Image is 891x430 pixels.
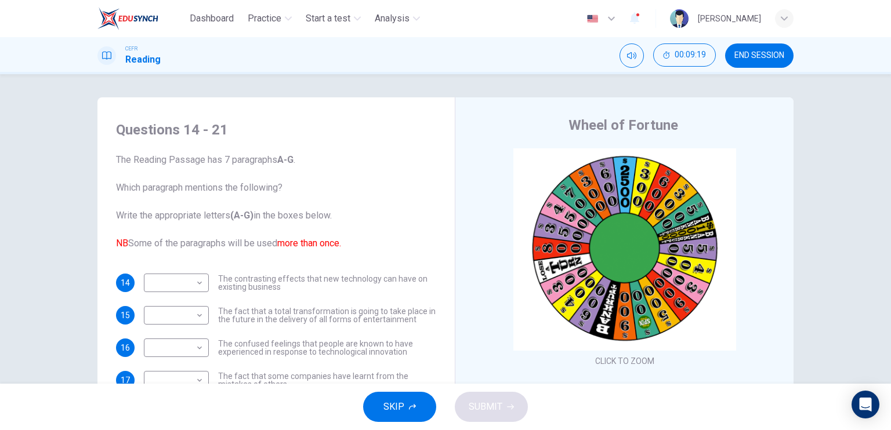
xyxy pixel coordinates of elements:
b: A-G [277,154,294,165]
span: The Reading Passage has 7 paragraphs . Which paragraph mentions the following? Write the appropri... [116,153,436,250]
span: Start a test [306,12,350,25]
div: Hide [653,43,716,68]
span: 16 [121,344,130,352]
span: Analysis [375,12,410,25]
button: Analysis [370,8,425,29]
button: Practice [243,8,296,29]
div: Open Intercom Messenger [852,391,879,418]
span: END SESSION [734,51,784,60]
span: 14 [121,279,130,287]
button: Start a test [301,8,365,29]
span: The contrasting effects that new technology can have on existing business [218,275,436,291]
img: en [585,14,600,23]
span: CEFR [125,45,137,53]
h4: Wheel of Fortune [568,116,678,134]
span: 15 [121,311,130,319]
span: 00:09:19 [675,50,706,60]
img: EduSynch logo [97,7,158,30]
span: 17 [121,376,130,384]
button: 00:09:19 [653,43,716,67]
b: (A-G) [230,210,253,221]
span: The confused feelings that people are known to have experienced in response to technological inno... [218,340,436,356]
h4: Questions 14 - 21 [116,121,436,139]
span: Dashboard [190,12,234,25]
button: SKIP [363,392,436,422]
div: [PERSON_NAME] [698,12,761,25]
h1: Reading [125,53,161,67]
span: SKIP [383,399,404,415]
button: Dashboard [185,8,238,29]
font: NB [116,238,128,249]
font: more than once. [277,238,341,249]
div: Mute [620,43,644,68]
a: EduSynch logo [97,7,185,30]
img: Profile picture [670,9,689,28]
span: The fact that a total transformation is going to take place in the future in the delivery of all ... [218,307,436,323]
span: The fact that some companies have learnt from the mistakes of others [218,372,436,388]
span: Practice [248,12,281,25]
button: END SESSION [725,43,794,68]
